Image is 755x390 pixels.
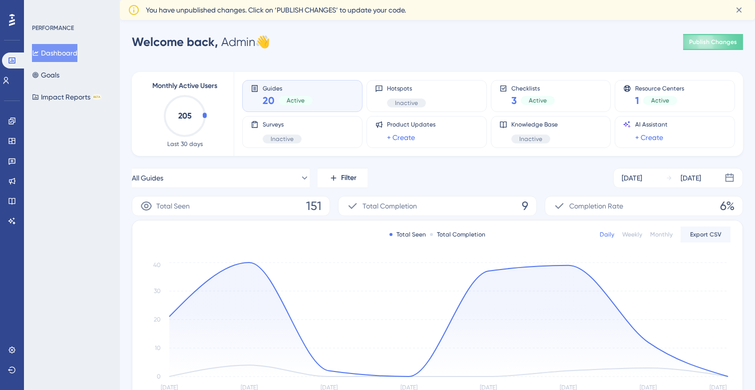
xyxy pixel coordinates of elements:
[263,84,313,91] span: Guides
[511,84,555,91] span: Checklists
[271,135,294,143] span: Inactive
[153,261,161,268] tspan: 40
[287,96,305,104] span: Active
[32,88,101,106] button: Impact ReportsBETA
[720,198,735,214] span: 6%
[511,120,558,128] span: Knowledge Base
[263,120,302,128] span: Surveys
[167,140,203,148] span: Last 30 days
[318,168,368,188] button: Filter
[156,200,190,212] span: Total Seen
[622,230,642,238] div: Weekly
[155,344,161,351] tspan: 10
[635,93,639,107] span: 1
[689,38,737,46] span: Publish Changes
[32,44,77,62] button: Dashboard
[387,131,415,143] a: + Create
[363,200,417,212] span: Total Completion
[519,135,542,143] span: Inactive
[529,96,547,104] span: Active
[152,80,217,92] span: Monthly Active Users
[635,84,684,91] span: Resource Centers
[32,24,74,32] div: PERFORMANCE
[157,373,161,380] tspan: 0
[681,226,731,242] button: Export CSV
[132,34,270,50] div: Admin 👋
[132,168,310,188] button: All Guides
[132,34,218,49] span: Welcome back,
[154,316,161,323] tspan: 20
[387,84,426,92] span: Hotspots
[132,172,163,184] span: All Guides
[146,4,406,16] span: You have unpublished changes. Click on ‘PUBLISH CHANGES’ to update your code.
[154,287,161,294] tspan: 30
[569,200,623,212] span: Completion Rate
[651,96,669,104] span: Active
[92,94,101,99] div: BETA
[511,93,517,107] span: 3
[32,66,59,84] button: Goals
[635,131,663,143] a: + Create
[683,34,743,50] button: Publish Changes
[306,198,322,214] span: 151
[522,198,528,214] span: 9
[622,172,642,184] div: [DATE]
[635,120,668,128] span: AI Assistant
[650,230,673,238] div: Monthly
[389,230,426,238] div: Total Seen
[263,93,275,107] span: 20
[600,230,614,238] div: Daily
[387,120,435,128] span: Product Updates
[395,99,418,107] span: Inactive
[681,172,701,184] div: [DATE]
[690,230,722,238] span: Export CSV
[430,230,485,238] div: Total Completion
[178,111,192,120] text: 205
[341,172,357,184] span: Filter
